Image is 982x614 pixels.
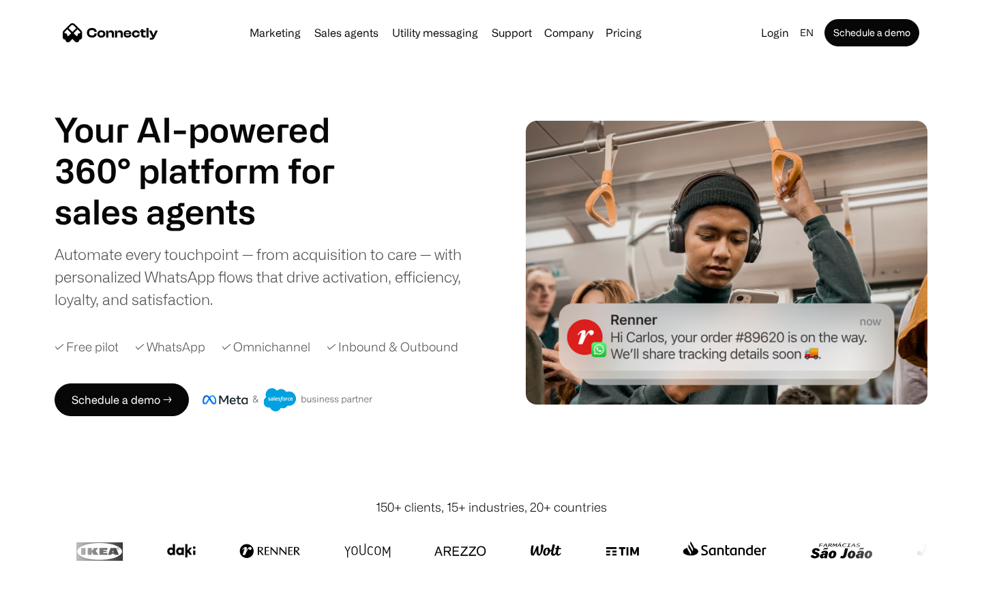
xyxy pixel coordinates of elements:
[244,27,306,38] a: Marketing
[27,590,82,609] ul: Language list
[824,19,919,46] a: Schedule a demo
[600,27,647,38] a: Pricing
[55,338,119,356] div: ✓ Free pilot
[135,338,205,356] div: ✓ WhatsApp
[800,23,814,42] div: en
[544,23,593,42] div: Company
[55,243,484,310] div: Automate every touchpoint — from acquisition to care — with personalized WhatsApp flows that driv...
[387,27,483,38] a: Utility messaging
[14,589,82,609] aside: Language selected: English
[376,498,607,516] div: 150+ clients, 15+ industries, 20+ countries
[203,388,373,411] img: Meta and Salesforce business partner badge.
[55,109,368,191] h1: Your AI-powered 360° platform for
[55,191,368,232] h1: sales agents
[756,23,794,42] a: Login
[327,338,458,356] div: ✓ Inbound & Outbound
[55,383,189,416] a: Schedule a demo →
[486,27,537,38] a: Support
[309,27,384,38] a: Sales agents
[222,338,310,356] div: ✓ Omnichannel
